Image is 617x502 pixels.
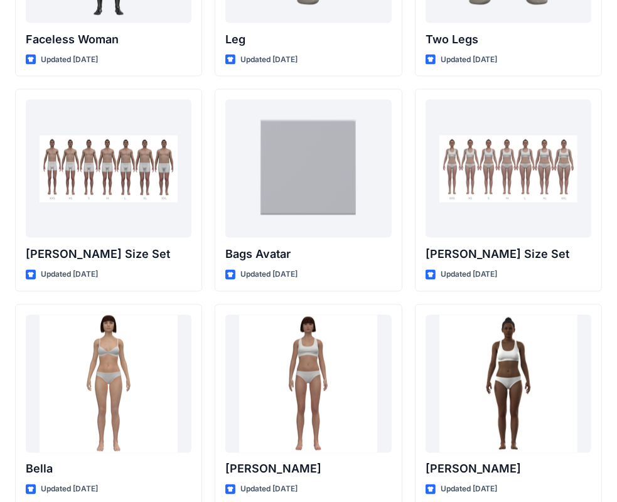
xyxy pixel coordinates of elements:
[426,461,591,478] p: [PERSON_NAME]
[240,53,298,67] p: Updated [DATE]
[41,53,98,67] p: Updated [DATE]
[225,315,391,453] a: Emma
[225,100,391,238] a: Bags Avatar
[225,461,391,478] p: [PERSON_NAME]
[426,315,591,453] a: Gabrielle
[426,31,591,48] p: Two Legs
[26,245,191,263] p: [PERSON_NAME] Size Set
[41,483,98,496] p: Updated [DATE]
[240,268,298,281] p: Updated [DATE]
[441,268,498,281] p: Updated [DATE]
[41,268,98,281] p: Updated [DATE]
[225,245,391,263] p: Bags Avatar
[26,31,191,48] p: Faceless Woman
[240,483,298,496] p: Updated [DATE]
[426,245,591,263] p: [PERSON_NAME] Size Set
[441,53,498,67] p: Updated [DATE]
[26,461,191,478] p: Bella
[441,483,498,496] p: Updated [DATE]
[426,100,591,238] a: Olivia Size Set
[225,31,391,48] p: Leg
[26,100,191,238] a: Oliver Size Set
[26,315,191,453] a: Bella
